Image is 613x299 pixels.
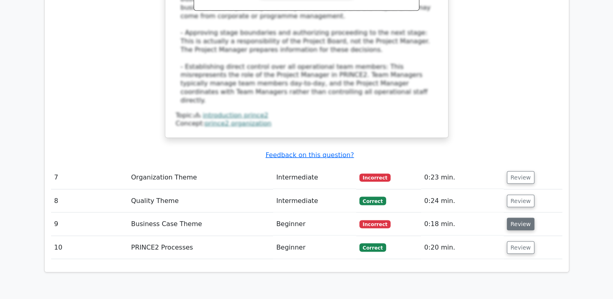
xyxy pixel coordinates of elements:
[176,120,438,128] div: Concept:
[359,220,391,229] span: Incorrect
[421,190,504,213] td: 0:24 min.
[51,166,128,189] td: 7
[128,166,273,189] td: Organization Theme
[507,171,534,184] button: Review
[507,195,534,207] button: Review
[273,236,356,259] td: Beginner
[203,111,268,119] a: introduction prince2
[421,213,504,236] td: 0:18 min.
[51,190,128,213] td: 8
[265,151,354,159] a: Feedback on this question?
[205,120,271,127] a: prince2 organization
[507,241,534,254] button: Review
[51,213,128,236] td: 9
[51,236,128,259] td: 10
[128,213,273,236] td: Business Case Theme
[128,236,273,259] td: PRINCE2 Processes
[273,213,356,236] td: Beginner
[507,218,534,231] button: Review
[176,111,438,120] div: Topic:
[273,190,356,213] td: Intermediate
[359,197,386,205] span: Correct
[128,190,273,213] td: Quality Theme
[359,174,391,182] span: Incorrect
[421,236,504,259] td: 0:20 min.
[273,166,356,189] td: Intermediate
[421,166,504,189] td: 0:23 min.
[359,243,386,252] span: Correct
